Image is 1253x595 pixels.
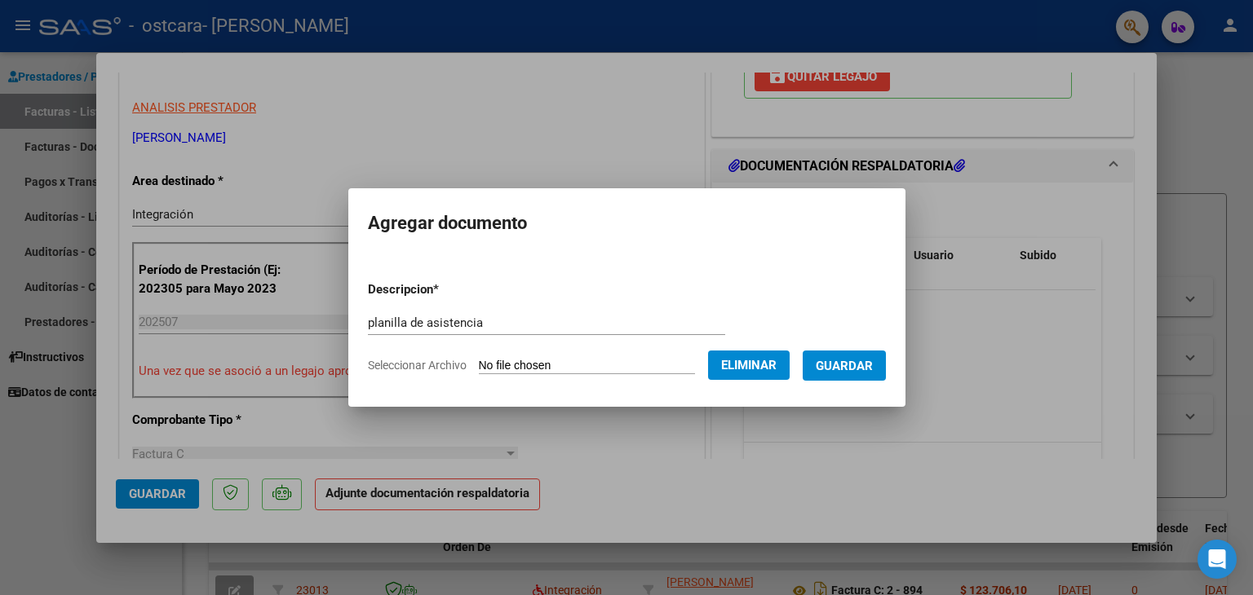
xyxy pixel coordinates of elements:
[368,280,524,299] p: Descripcion
[368,208,886,239] h2: Agregar documento
[368,359,467,372] span: Seleccionar Archivo
[708,350,790,380] button: Eliminar
[816,359,873,373] span: Guardar
[721,358,777,372] span: Eliminar
[803,350,886,381] button: Guardar
[1198,540,1237,579] div: Open Intercom Messenger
